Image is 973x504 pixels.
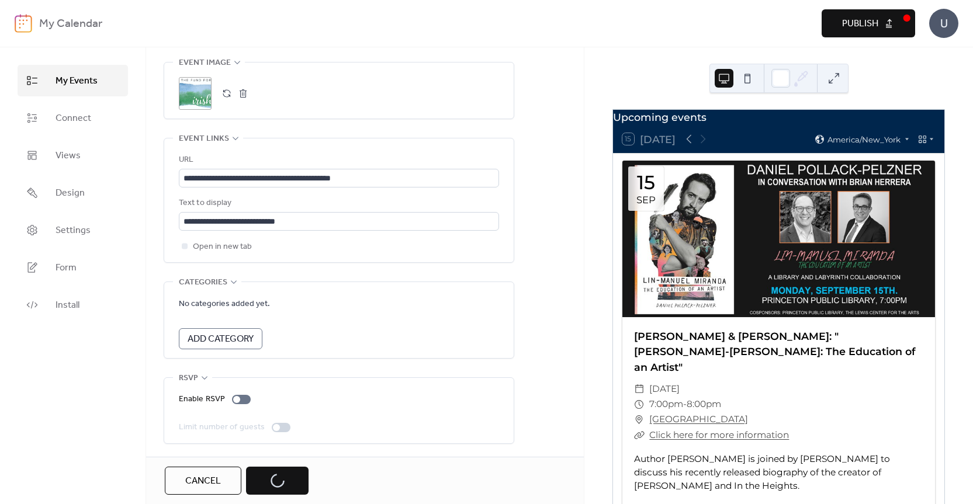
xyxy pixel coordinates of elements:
span: Open in new tab [193,240,252,254]
span: America/New_York [827,135,901,143]
span: RSVP [179,371,198,385]
a: Click here for more information [649,429,789,440]
span: Connect [56,112,91,126]
span: Event image [179,56,231,70]
a: Form [18,252,128,283]
div: Upcoming events [613,110,944,125]
div: Limit number of guests [179,420,265,435]
div: ​ [634,381,645,397]
div: ​ [634,427,645,443]
span: Event links [179,132,229,146]
span: 8:00pm [687,397,721,412]
span: Add Category [188,332,254,346]
button: Publish [822,9,915,37]
span: 7:00pm [649,397,683,412]
a: Settings [18,214,128,246]
span: Cancel [185,474,221,488]
span: Design [56,186,85,200]
div: 15 [637,173,655,192]
div: ; [179,77,212,110]
a: [PERSON_NAME] & [PERSON_NAME]: "[PERSON_NAME]-[PERSON_NAME]: The Education of an Artist" [634,330,915,373]
span: Categories [179,276,227,290]
div: ​ [634,412,645,427]
a: My Events [18,65,128,96]
span: - [683,397,687,412]
a: Install [18,289,128,321]
span: My Events [56,74,98,88]
span: No categories added yet. [179,297,270,311]
button: Add Category [179,328,262,349]
div: Text to display [179,196,497,210]
div: URL [179,153,497,167]
span: Install [56,298,79,312]
a: Design [18,177,128,208]
span: Publish [842,17,878,31]
span: Settings [56,224,91,238]
div: Enable RSVP [179,392,225,406]
span: Form [56,261,77,275]
a: Views [18,140,128,171]
a: Connect [18,102,128,134]
span: [DATE] [649,381,680,397]
a: [GEOGRAPHIC_DATA] [649,412,748,427]
span: Views [56,149,81,163]
b: My Calendar [39,13,102,35]
div: Sep [636,195,656,205]
button: Cancel [165,467,241,495]
div: ​ [634,397,645,412]
img: logo [15,14,32,33]
div: U [929,9,958,38]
